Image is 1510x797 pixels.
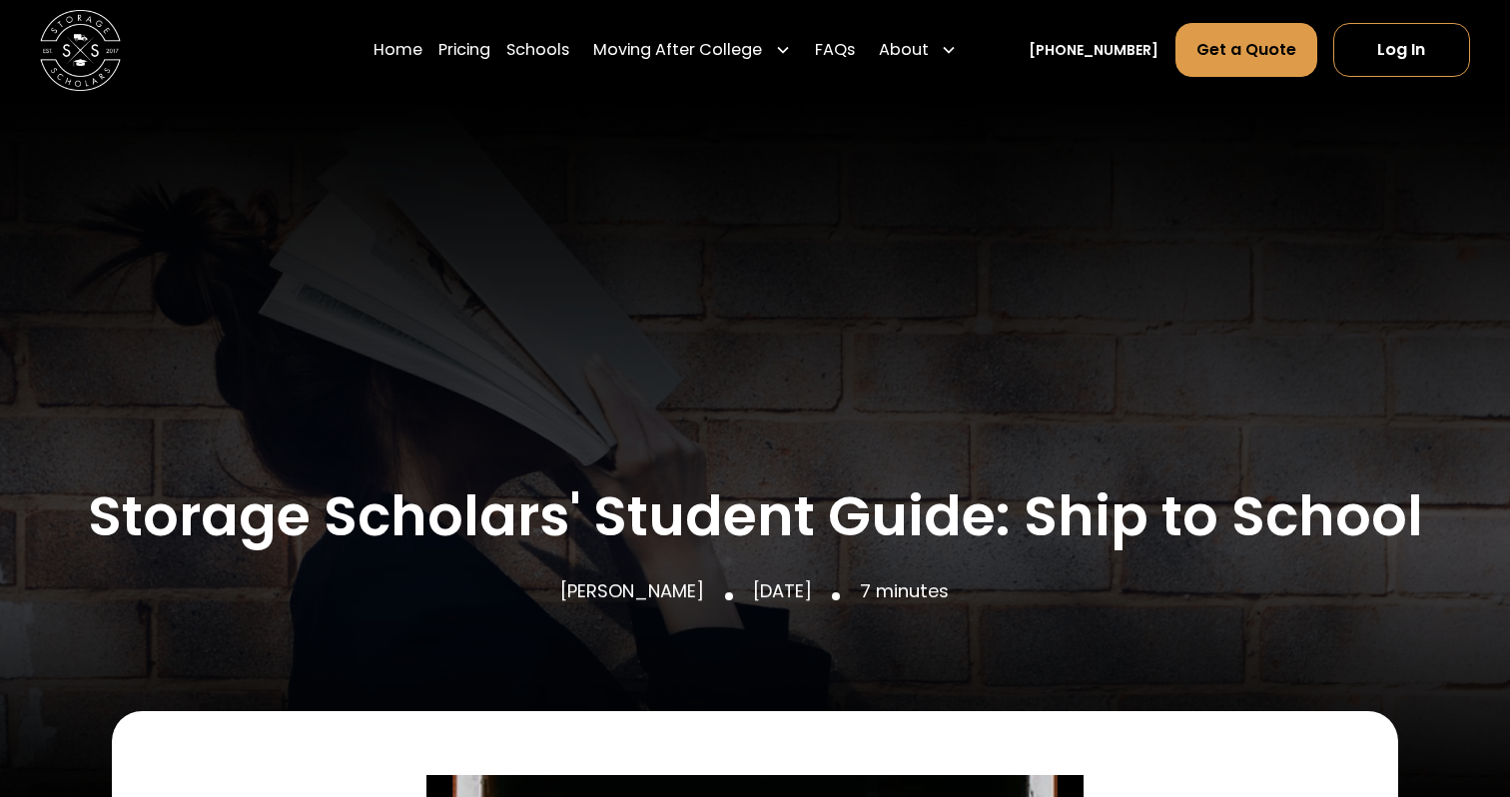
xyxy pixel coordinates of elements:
[593,38,762,62] div: Moving After College
[585,22,798,78] div: Moving After College
[1333,23,1470,77] a: Log In
[506,22,569,78] a: Schools
[753,577,812,604] p: [DATE]
[860,577,949,604] p: 7 minutes
[871,22,965,78] div: About
[879,38,929,62] div: About
[374,22,422,78] a: Home
[1175,23,1317,77] a: Get a Quote
[40,10,121,91] img: Storage Scholars main logo
[438,22,490,78] a: Pricing
[815,22,855,78] a: FAQs
[1029,40,1158,61] a: [PHONE_NUMBER]
[561,577,705,604] p: [PERSON_NAME]
[88,486,1423,547] h1: Storage Scholars' Student Guide: Ship to School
